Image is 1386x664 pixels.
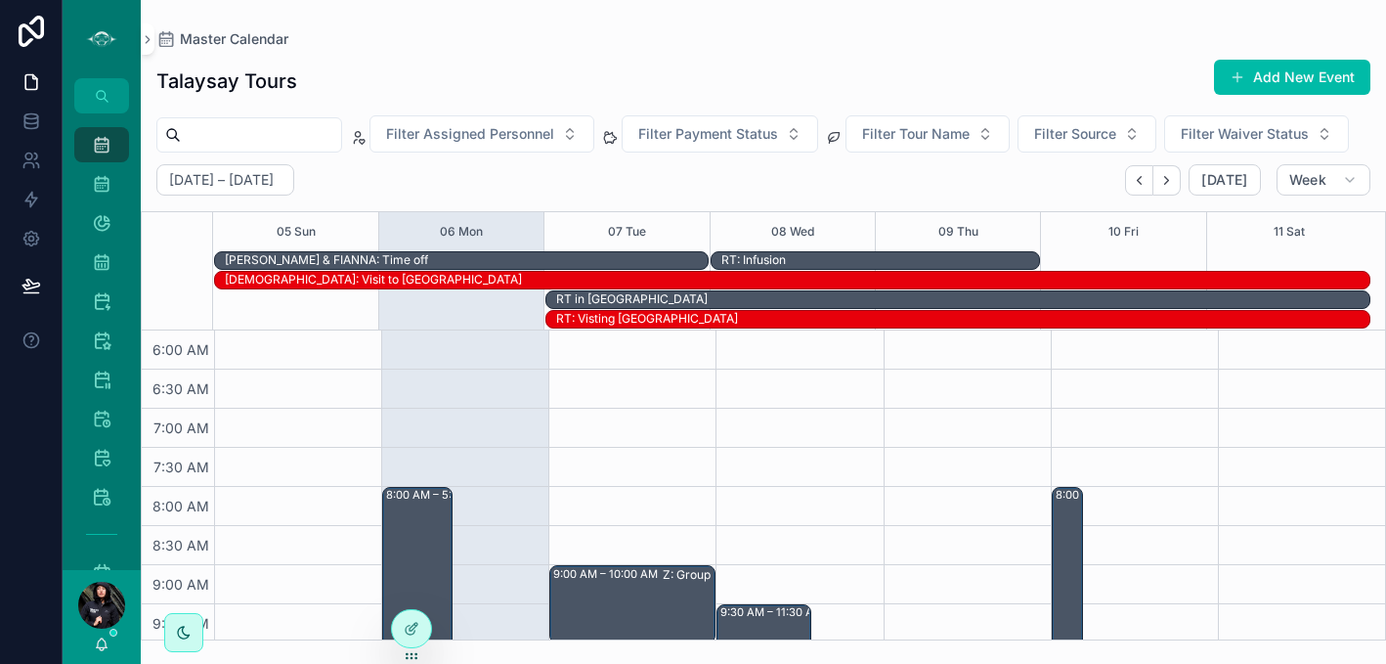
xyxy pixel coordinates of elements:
[386,487,490,503] div: 8:00 AM – 5:00 PM
[1189,164,1260,196] button: [DATE]
[148,576,214,593] span: 9:00 AM
[638,124,778,144] span: Filter Payment Status
[721,252,786,268] div: RT: Infusion
[149,420,214,436] span: 7:00 AM
[1125,165,1153,196] button: Back
[369,115,594,153] button: Select Button
[148,380,214,397] span: 6:30 AM
[277,212,316,251] button: 05 Sun
[553,566,663,582] div: 9:00 AM – 10:00 AM
[1164,115,1349,153] button: Select Button
[1181,124,1309,144] span: Filter Waiver Status
[148,615,214,632] span: 9:30 AM
[156,29,288,49] a: Master Calendar
[771,212,814,251] button: 08 Wed
[1056,487,1159,503] div: 8:00 AM – 5:00 PM
[1289,171,1326,189] span: Week
[938,212,978,251] button: 09 Thu
[663,567,823,583] div: Z: Group Tours (1) [PERSON_NAME], TW:WTRT-RHAD
[845,115,1010,153] button: Select Button
[556,290,708,308] div: RT in UK
[608,212,646,251] button: 07 Tue
[169,170,274,190] h2: [DATE] – [DATE]
[550,566,715,642] div: 9:00 AM – 10:00 AMZ: Group Tours (1) [PERSON_NAME], TW:WTRT-RHAD
[1018,115,1156,153] button: Select Button
[1108,212,1139,251] button: 10 Fri
[156,67,297,95] h1: Talaysay Tours
[86,23,117,55] img: App logo
[1201,171,1247,189] span: [DATE]
[1034,124,1116,144] span: Filter Source
[148,537,214,553] span: 8:30 AM
[225,251,428,269] div: BLYTHE & FIANNA: Time off
[63,113,141,570] div: scrollable content
[556,311,738,327] div: RT: Visting [GEOGRAPHIC_DATA]
[556,291,708,307] div: RT in [GEOGRAPHIC_DATA]
[180,29,288,49] span: Master Calendar
[225,272,522,288] div: [DEMOGRAPHIC_DATA]: Visit to [GEOGRAPHIC_DATA]
[1153,165,1181,196] button: Next
[556,310,738,328] div: RT: Visting England
[225,252,428,268] div: [PERSON_NAME] & FIANNA: Time off
[225,271,522,288] div: SHAE: Visit to Japan
[148,341,214,358] span: 6:00 AM
[1277,164,1370,196] button: Week
[1214,60,1370,95] button: Add New Event
[149,459,214,475] span: 7:30 AM
[386,124,554,144] span: Filter Assigned Personnel
[862,124,970,144] span: Filter Tour Name
[440,212,483,251] button: 06 Mon
[1274,212,1305,251] button: 11 Sat
[148,498,214,514] span: 8:00 AM
[721,251,786,269] div: RT: Infusion
[622,115,818,153] button: Select Button
[720,604,828,620] div: 9:30 AM – 11:30 AM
